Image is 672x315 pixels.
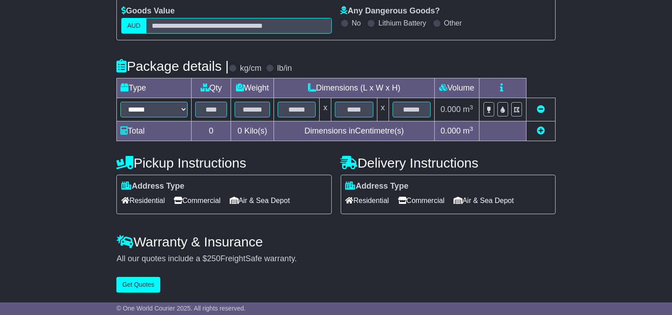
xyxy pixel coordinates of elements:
h4: Package details | [116,59,229,73]
span: m [463,105,473,114]
td: Qty [192,78,231,98]
span: Commercial [174,194,220,207]
label: kg/cm [240,64,261,73]
sup: 3 [470,104,473,111]
div: All our quotes include a $ FreightSafe warranty. [116,254,556,264]
td: Total [117,121,192,141]
span: Air & Sea Depot [230,194,290,207]
label: Address Type [121,181,184,191]
span: m [463,126,473,135]
td: Volume [434,78,479,98]
sup: 3 [470,125,473,132]
td: Dimensions in Centimetre(s) [274,121,435,141]
td: Dimensions (L x W x H) [274,78,435,98]
label: Other [444,19,462,27]
label: Lithium Battery [378,19,426,27]
span: Commercial [398,194,445,207]
td: x [377,98,389,121]
span: © One World Courier 2025. All rights reserved. [116,305,246,312]
h4: Pickup Instructions [116,155,331,170]
button: Get Quotes [116,277,160,293]
span: 0.000 [441,126,461,135]
label: Any Dangerous Goods? [341,6,440,16]
a: Remove this item [537,105,545,114]
a: Add new item [537,126,545,135]
td: Kilo(s) [231,121,274,141]
label: No [352,19,361,27]
span: Residential [346,194,389,207]
label: Goods Value [121,6,175,16]
h4: Delivery Instructions [341,155,556,170]
label: lb/in [277,64,292,73]
label: Address Type [346,181,409,191]
td: Type [117,78,192,98]
td: Weight [231,78,274,98]
span: 0 [238,126,242,135]
h4: Warranty & Insurance [116,234,556,249]
td: x [320,98,331,121]
label: AUD [121,18,146,34]
span: 0.000 [441,105,461,114]
td: 0 [192,121,231,141]
span: Residential [121,194,165,207]
span: 250 [207,254,220,263]
span: Air & Sea Depot [454,194,514,207]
